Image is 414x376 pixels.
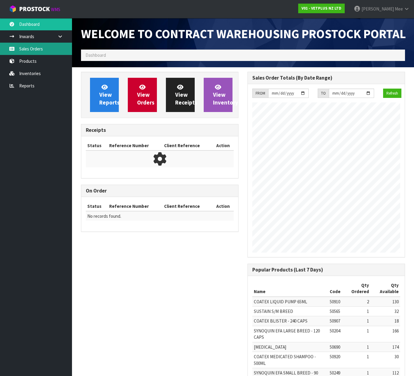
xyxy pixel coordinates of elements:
[342,316,370,326] td: 1
[108,202,163,211] th: Reference Number
[86,141,108,150] th: Status
[86,202,108,211] th: Status
[252,297,328,307] td: COATEX LIQUID PUMP 65ML
[252,326,328,342] td: SYNOQUIN EFA LARGE BREED - 120 CAPS
[99,83,120,106] span: View Reports
[163,202,212,211] th: Client Reference
[370,307,400,316] td: 32
[328,326,342,342] td: 50204
[342,342,370,352] td: 1
[212,141,234,150] th: Action
[81,26,406,41] span: Welcome to Contract Warehousing ProStock Portal
[128,78,157,112] a: ViewOrders
[212,202,234,211] th: Action
[342,297,370,307] td: 2
[213,83,238,106] span: View Inventory
[204,78,232,112] a: ViewInventory
[85,52,106,58] span: Dashboard
[252,316,328,326] td: COATEX BLISTER - 240 CAPS
[252,352,328,368] td: COATEX MEDICATED SHAMPOO - 500ML
[342,326,370,342] td: 1
[137,83,154,106] span: View Orders
[395,6,403,12] span: Mee
[361,6,394,12] span: [PERSON_NAME]
[252,342,328,352] td: [MEDICAL_DATA]
[252,75,400,81] h3: Sales Order Totals (By Date Range)
[252,280,328,297] th: Name
[166,78,195,112] a: ViewReceipts
[342,307,370,316] td: 1
[328,352,342,368] td: 50920
[370,342,400,352] td: 174
[383,89,401,98] button: Refresh
[86,127,234,133] h3: Receipts
[19,5,50,13] span: ProStock
[370,280,400,297] th: Qty Available
[252,307,328,316] td: SUSTAIN S/M BREED
[328,342,342,352] td: 50690
[370,352,400,368] td: 30
[318,89,329,98] div: TO
[9,5,16,13] img: cube-alt.png
[328,316,342,326] td: 50907
[163,141,212,150] th: Client Reference
[86,188,234,194] h3: On Order
[252,267,400,273] h3: Popular Products (Last 7 Days)
[51,7,60,12] small: WMS
[328,297,342,307] td: 50910
[175,83,197,106] span: View Receipts
[370,297,400,307] td: 130
[342,352,370,368] td: 1
[370,316,400,326] td: 18
[90,78,119,112] a: ViewReports
[86,211,234,221] td: No records found.
[342,280,370,297] th: Qty Ordered
[252,89,268,98] div: FROM
[328,307,342,316] td: 50565
[108,141,163,150] th: Reference Number
[328,280,342,297] th: Code
[370,326,400,342] td: 166
[301,6,341,11] strong: V01 - VETPLUS NZ LTD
